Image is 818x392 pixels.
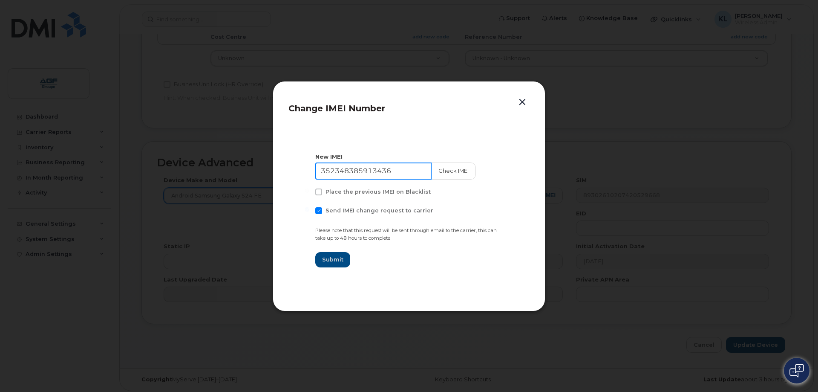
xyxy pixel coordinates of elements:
[315,252,350,267] button: Submit
[325,207,433,214] span: Send IMEI change request to carrier
[305,207,309,212] input: Send IMEI change request to carrier
[288,103,385,113] span: Change IMEI Number
[315,227,497,241] small: Please note that this request will be sent through email to the carrier, this can take up to 48 h...
[431,163,476,180] button: Check IMEI
[789,364,804,377] img: Open chat
[325,189,431,195] span: Place the previous IMEI on Blacklist
[322,256,343,264] span: Submit
[305,189,309,193] input: Place the previous IMEI on Blacklist
[315,153,503,161] div: New IMEI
